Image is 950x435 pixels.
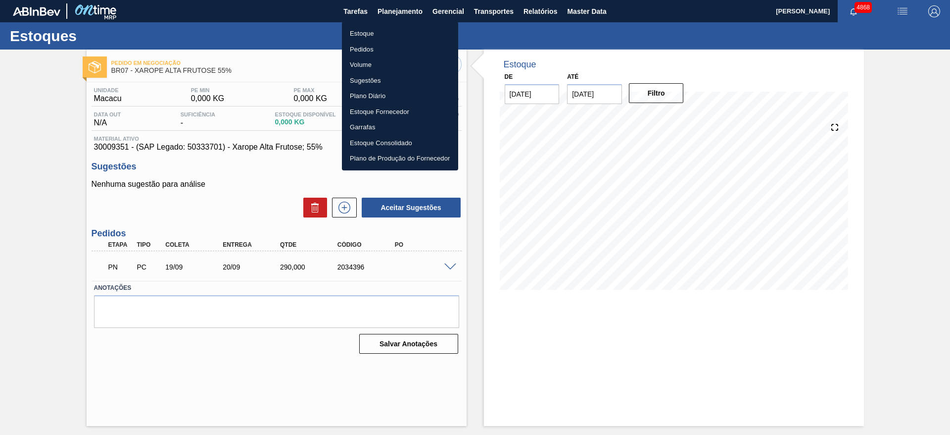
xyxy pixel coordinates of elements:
a: Garrafas [342,119,458,135]
a: Pedidos [342,42,458,57]
a: Estoque Fornecedor [342,104,458,120]
a: Plano Diário [342,88,458,104]
a: Sugestões [342,73,458,89]
a: Volume [342,57,458,73]
a: Plano de Produção do Fornecedor [342,151,458,166]
a: Estoque Consolidado [342,135,458,151]
a: Estoque [342,26,458,42]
